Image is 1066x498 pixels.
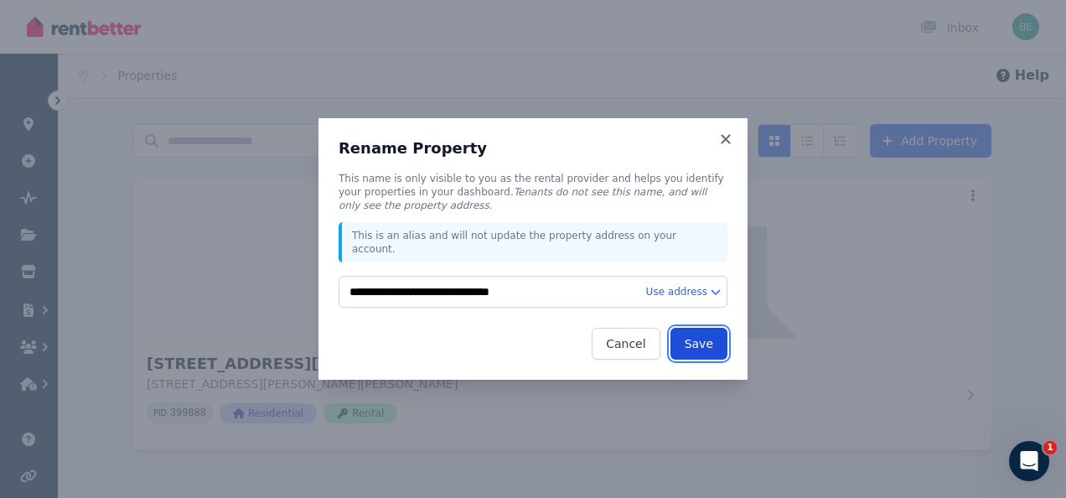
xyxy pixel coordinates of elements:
[339,172,727,212] p: This name is only visible to you as the rental provider and helps you identify your properties in...
[1043,441,1057,454] span: 1
[352,229,717,256] p: This is an alias and will not update the property address on your account.
[339,138,727,158] h3: Rename Property
[646,285,721,298] button: Use address
[339,186,706,211] em: Tenants do not see this name, and will only see the property address.
[670,328,727,360] button: Save
[592,328,660,360] button: Cancel
[1009,441,1049,481] iframe: Intercom live chat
